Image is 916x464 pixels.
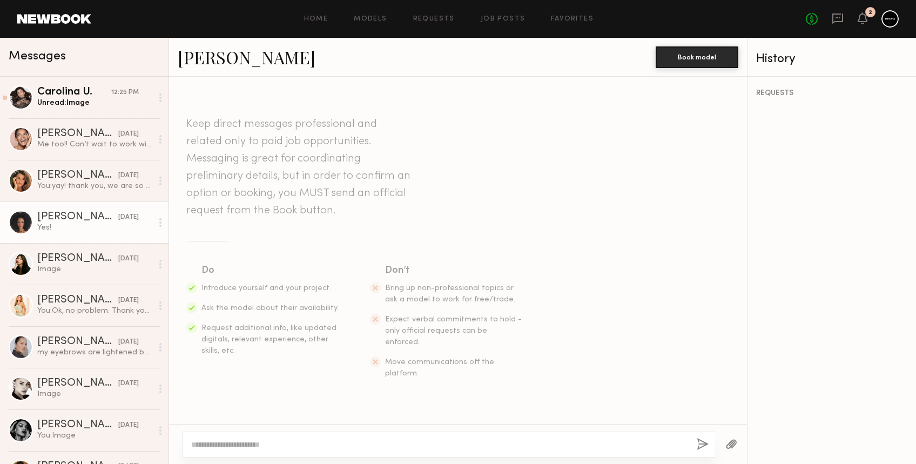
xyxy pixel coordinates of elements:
[37,431,152,441] div: You: Image
[37,337,118,347] div: [PERSON_NAME]
[37,378,118,389] div: [PERSON_NAME]
[186,116,413,219] header: Keep direct messages professional and related only to paid job opportunities. Messaging is great ...
[37,129,118,139] div: [PERSON_NAME]
[118,129,139,139] div: [DATE]
[354,16,387,23] a: Models
[37,181,152,191] div: You: yay! thank you, we are so excited too!
[118,337,139,347] div: [DATE]
[37,420,118,431] div: [PERSON_NAME]
[385,285,515,303] span: Bring up non-professional topics or ask a model to work for free/trade.
[385,359,494,377] span: Move communications off the platform.
[656,52,738,61] a: Book model
[868,10,872,16] div: 2
[37,170,118,181] div: [PERSON_NAME]
[37,306,152,316] div: You: Ok, no problem. Thank you for getting back to us.
[37,264,152,274] div: Image
[201,263,340,278] div: Do
[118,379,139,389] div: [DATE]
[385,263,523,278] div: Don’t
[551,16,594,23] a: Favorites
[111,88,139,98] div: 12:25 PM
[756,90,907,97] div: REQUESTS
[37,253,118,264] div: [PERSON_NAME]
[481,16,526,23] a: Job Posts
[413,16,455,23] a: Requests
[178,45,315,69] a: [PERSON_NAME]
[304,16,328,23] a: Home
[37,212,118,223] div: [PERSON_NAME]
[118,212,139,223] div: [DATE]
[118,254,139,264] div: [DATE]
[385,316,522,346] span: Expect verbal commitments to hold - only official requests can be enforced.
[37,295,118,306] div: [PERSON_NAME]
[201,325,336,354] span: Request additional info, like updated digitals, relevant experience, other skills, etc.
[201,285,331,292] span: Introduce yourself and your project.
[9,50,66,63] span: Messages
[756,53,907,65] div: History
[37,347,152,358] div: my eyebrows are lightened but i can dye them dark if need be they usually look like this naturally
[37,223,152,233] div: Yes!
[656,46,738,68] button: Book model
[118,295,139,306] div: [DATE]
[118,420,139,431] div: [DATE]
[37,389,152,399] div: Image
[37,98,152,108] div: Unread: Image
[118,171,139,181] div: [DATE]
[201,305,339,312] span: Ask the model about their availability.
[37,139,152,150] div: Me too!! Can’t wait to work with you all!
[37,87,111,98] div: Carolina U.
